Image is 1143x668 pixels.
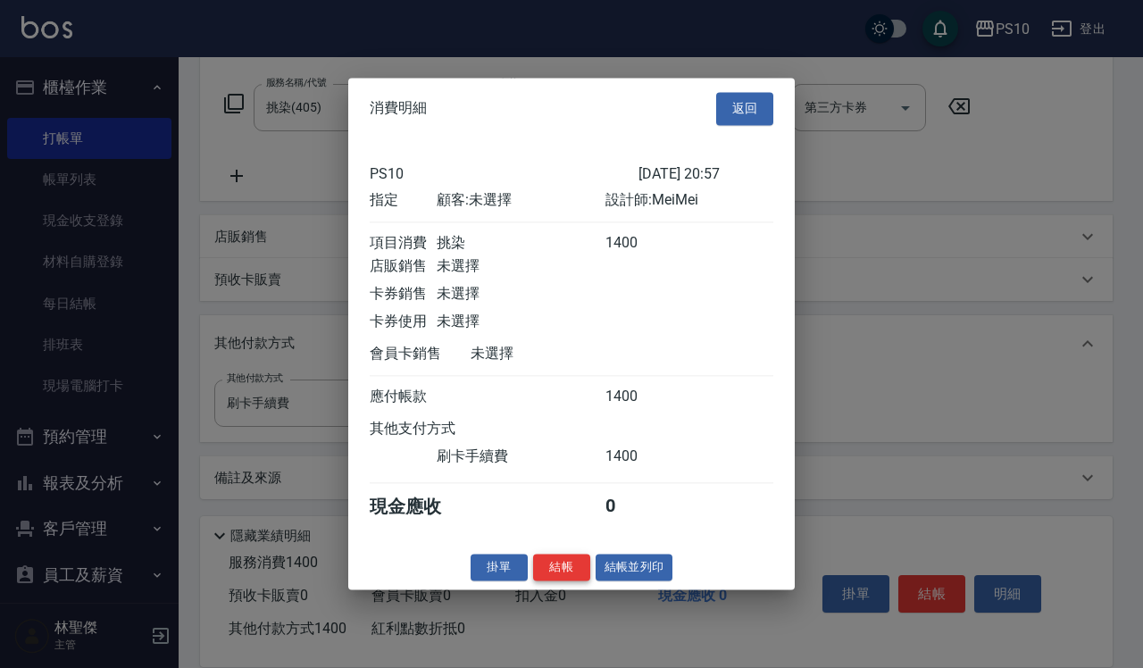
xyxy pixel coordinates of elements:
div: 指定 [370,191,437,210]
div: 卡券使用 [370,313,437,331]
div: 0 [605,495,672,519]
div: 未選擇 [437,257,605,276]
button: 結帳並列印 [596,554,673,581]
div: 1400 [605,388,672,406]
button: 返回 [716,92,773,125]
div: 未選擇 [437,285,605,304]
div: 1400 [605,234,672,253]
div: 項目消費 [370,234,437,253]
div: 會員卡銷售 [370,345,471,363]
div: [DATE] 20:57 [638,165,773,182]
div: 1400 [605,447,672,466]
div: 顧客: 未選擇 [437,191,605,210]
div: 挑染 [437,234,605,253]
button: 結帳 [533,554,590,581]
div: PS10 [370,165,638,182]
div: 卡券銷售 [370,285,437,304]
div: 店販銷售 [370,257,437,276]
div: 未選擇 [471,345,638,363]
div: 其他支付方式 [370,420,505,438]
div: 未選擇 [437,313,605,331]
div: 現金應收 [370,495,471,519]
button: 掛單 [471,554,528,581]
div: 設計師: MeiMei [605,191,773,210]
span: 消費明細 [370,100,427,118]
div: 刷卡手續費 [437,447,605,466]
div: 應付帳款 [370,388,437,406]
